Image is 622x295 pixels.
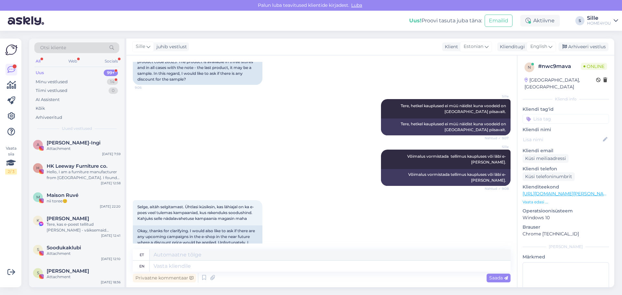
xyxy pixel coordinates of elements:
div: [DATE] 22:20 [100,204,121,209]
span: n [528,65,531,70]
span: K [37,218,40,223]
p: Märkmed [523,254,609,260]
div: 99+ [104,70,118,76]
div: Küsi telefoninumbrit [523,172,575,181]
p: Klienditeekond [523,184,609,190]
p: Kliendi tag'id [523,106,609,113]
div: Klienditugi [497,43,525,50]
input: Lisa tag [523,114,609,124]
span: Soodukaklubi [47,245,81,251]
span: Nähtud ✓ 9:08 [484,186,509,191]
div: Küsi meiliaadressi [523,154,569,163]
div: Kliendi info [523,96,609,102]
div: All [34,57,42,65]
img: Askly Logo [5,44,17,56]
div: Attachment [47,146,121,152]
div: Okay, thanks for clarifying. I would also like to ask if there are any upcoming campaigns in the ... [133,225,262,254]
div: HOME4YOU [587,21,611,26]
span: Uued vestlused [62,126,92,131]
div: [PERSON_NAME] [523,244,609,250]
div: 0 [109,87,118,94]
p: Brauser [523,224,609,231]
div: [DATE] 7:59 [102,152,121,156]
button: Emailid [485,15,513,27]
span: Selge, aitäh selgitamast. Ühtlasi küsiksin, kas lähiajal on ka e-poes veel tulemas kampaaniad, ku... [137,204,254,221]
div: nii toree☺️ [47,198,121,204]
div: Hello, I am a furniture manufacturer from [GEOGRAPHIC_DATA]. I found your website on Google and s... [47,169,121,181]
div: Tiimi vestlused [36,87,67,94]
p: Kliendi nimi [523,126,609,133]
p: Vaata edasi ... [523,199,609,205]
div: Tere, kas e-poest tellitud [PERSON_NAME] - väiksemaid esemeid, on võimalik tagastada ka [PERSON_N... [47,221,121,233]
div: S [575,16,584,25]
div: AI Assistent [36,96,60,103]
span: 9:06 [135,85,159,90]
span: Nähtud ✓ 9:07 [484,136,509,141]
span: Sille [484,94,509,99]
a: SilleHOME4YOU [587,16,618,26]
span: Võimalus vormistada tellimus kaupluses või läbi e-[PERSON_NAME]. [407,154,506,165]
div: # nwc9mava [538,62,581,70]
span: Annye Rooväli-Ingi [47,140,100,146]
div: Attachment [47,251,121,256]
div: Hello! I am interested in the Jasper 90x200 cm bed, pink, product code 28523. The product is avai... [133,51,262,85]
span: HK Leeway Furniture co. [47,163,108,169]
span: Online [581,63,607,70]
p: Chrome [TECHNICAL_ID] [523,231,609,237]
div: [DATE] 12:10 [101,256,121,261]
b: Uus! [409,17,421,24]
div: [DATE] 18:36 [101,280,121,285]
div: Sille [587,16,611,21]
span: Sille [136,43,145,50]
div: [GEOGRAPHIC_DATA], [GEOGRAPHIC_DATA] [524,77,596,90]
div: Klient [442,43,458,50]
div: Aktiivne [520,15,560,27]
span: Estonian [464,43,483,50]
span: M [36,195,40,199]
a: [URL][DOMAIN_NAME][PERSON_NAME] [523,191,612,197]
span: Otsi kliente [40,44,66,51]
span: A [37,142,40,147]
div: Privaatne kommentaar [133,274,196,282]
span: Sylvia Guo [47,268,89,274]
div: [DATE] 12:58 [101,181,121,186]
span: S [37,247,39,252]
p: Windows 10 [523,214,609,221]
div: Võimalus vormistada tellimus kaupluses või läbi e-[PERSON_NAME]. [381,169,511,186]
input: Lisa nimi [523,136,602,143]
div: Vaata siia [5,145,17,175]
span: S [37,270,39,275]
div: [DATE] 12:41 [101,233,121,238]
div: Attachment [47,274,121,280]
div: Minu vestlused [36,79,68,85]
div: Uus [36,70,44,76]
span: H [36,165,40,170]
p: Operatsioonisüsteem [523,208,609,214]
span: Kristi Tagam [47,216,89,221]
div: en [139,261,144,272]
p: Kliendi telefon [523,165,609,172]
div: juhib vestlust [154,43,187,50]
span: Tere, hetkel kauplused ei müü näidist kuna voodeid on [GEOGRAPHIC_DATA] piisavalt. [401,103,507,114]
div: et [140,249,144,260]
div: Tere, hetkel kauplused ei müü näidist kuna voodeid on [GEOGRAPHIC_DATA] piisavalt. [381,119,511,135]
span: Maison Ruvé [47,192,78,198]
div: Socials [103,57,119,65]
span: Sille [484,144,509,149]
p: Kliendi email [523,147,609,154]
div: 2 / 3 [5,169,17,175]
div: Arhiveeri vestlus [559,42,608,51]
div: Kõik [36,105,45,112]
div: Proovi tasuta juba täna: [409,17,482,25]
span: Luba [349,2,364,8]
span: Saada [489,275,508,281]
span: English [530,43,547,50]
div: Arhiveeritud [36,114,62,121]
div: Web [67,57,78,65]
div: 14 [107,79,118,85]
